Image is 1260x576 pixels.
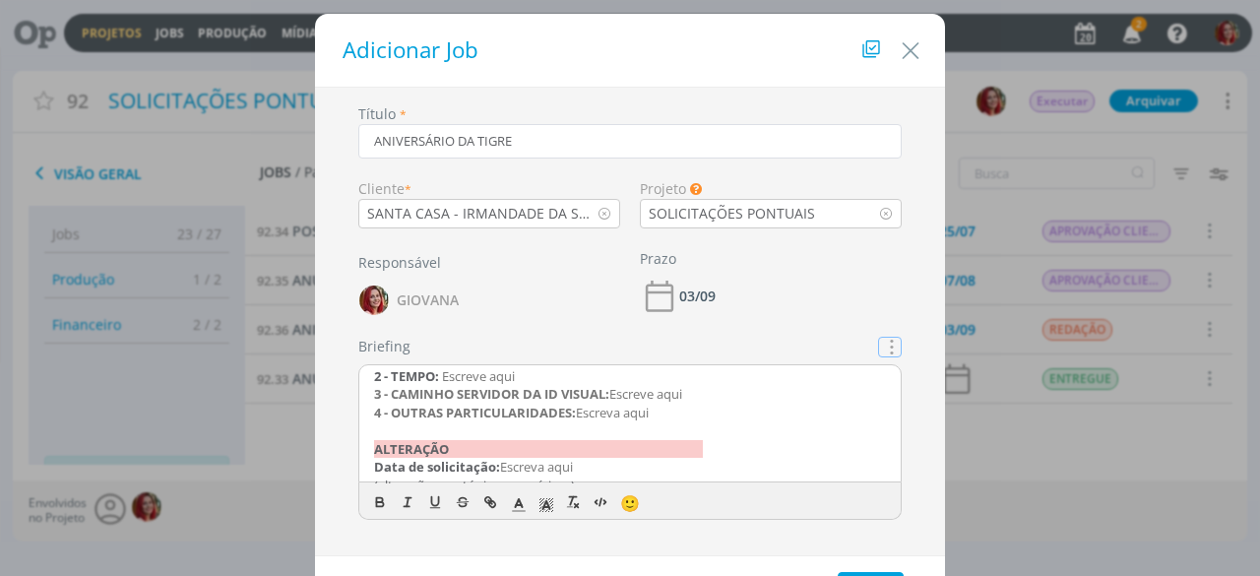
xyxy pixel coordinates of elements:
span: Escreve aqui [442,367,515,385]
button: 🙂 [615,490,643,514]
label: Briefing [358,336,410,356]
span: 🙂 [620,492,640,514]
div: SANTA CASA - IRMANDADE DA SANTA CASA DE MISERICÓRDIA DE [GEOGRAPHIC_DATA] [367,203,598,224]
button: Close [896,27,925,66]
strong: 4 - OUTRAS PARTICULARIDADES: [374,404,576,421]
span: GIOVANA [397,293,459,307]
strong: ALTERAÇÃO [374,440,703,458]
span: Escreva aqui [576,404,649,421]
button: GGIOVANA [358,281,460,320]
span: Escreve aqui [609,385,682,403]
label: Responsável [358,252,441,273]
label: Prazo [640,248,676,269]
div: 03/09 [679,289,716,303]
p: (alterações em tópicos numéricos) [374,477,886,494]
h1: Adicionar Job [335,33,925,67]
strong: 3 - CAMINHO SERVIDOR DA ID VISUAL: [374,385,609,403]
div: Projeto [640,178,902,199]
label: Título [358,103,396,124]
strong: Data de solicitação: [374,458,500,476]
div: SOLICITAÇÕES PONTUAIS [649,203,819,224]
img: G [359,286,389,315]
div: SOLICITAÇÕES PONTUAIS [641,203,819,224]
strong: 2 - TEMPO: [374,367,439,385]
div: Cliente [358,178,620,199]
div: SANTA CASA - IRMANDADE DA SANTA CASA DE MISERICÓRDIA DE RIO CLARO [359,203,598,224]
span: Cor de Fundo [533,490,560,514]
span: Cor do Texto [505,490,533,514]
span: Escreva aqui [500,458,573,476]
